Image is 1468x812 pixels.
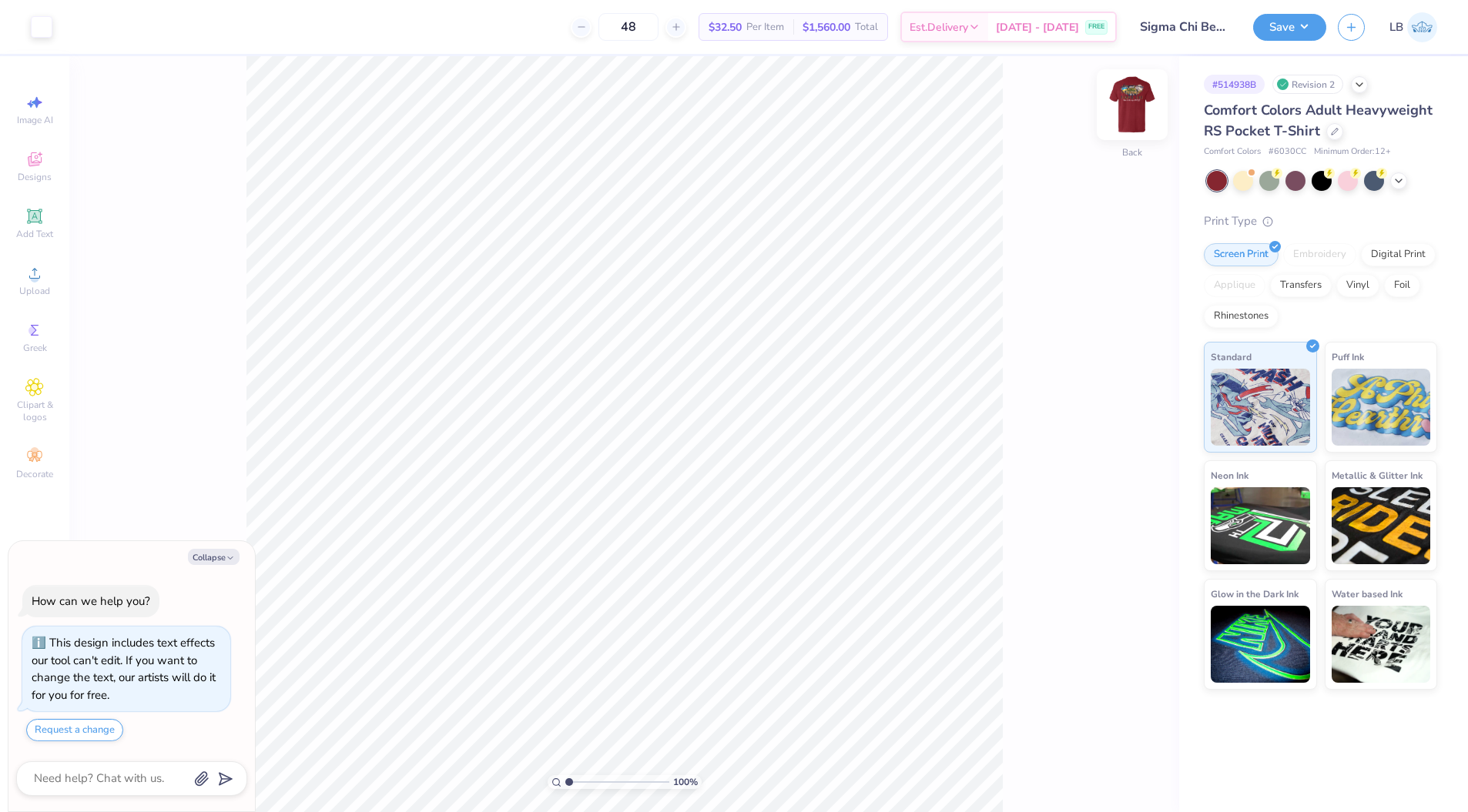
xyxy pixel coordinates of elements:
[1332,487,1431,564] img: Metallic & Glitter Ink
[1122,145,1142,159] div: Back
[1332,369,1431,446] img: Puff Ink
[1269,145,1306,159] span: # 6030CC
[746,19,784,35] span: Per Item
[1211,487,1310,564] img: Neon Ink
[1384,274,1420,297] div: Foil
[996,19,1079,35] span: [DATE] - [DATE]
[23,342,47,354] span: Greek
[1332,349,1364,365] span: Puff Ink
[1211,369,1310,446] img: Standard
[1204,101,1433,140] span: Comfort Colors Adult Heavyweight RS Pocket T-Shirt
[1204,274,1265,297] div: Applique
[1332,467,1423,483] span: Metallic & Glitter Ink
[32,593,150,609] div: How can we help you?
[1211,586,1299,602] span: Glow in the Dark Ink
[1101,74,1163,135] img: Back
[1128,12,1242,42] input: Untitled Design
[910,19,968,35] span: Est. Delivery
[17,114,53,126] span: Image AI
[1253,14,1326,41] button: Save
[1332,606,1431,683] img: Water based Ink
[1283,243,1356,266] div: Embroidery
[673,775,698,789] span: 100 %
[26,719,123,741] button: Request a change
[1314,145,1391,159] span: Minimum Order: 12 +
[1211,467,1248,483] span: Neon Ink
[598,13,659,41] input: – –
[803,19,850,35] span: $1,560.00
[1204,145,1261,159] span: Comfort Colors
[1211,349,1252,365] span: Standard
[1211,606,1310,683] img: Glow in the Dark Ink
[1361,243,1436,266] div: Digital Print
[1204,305,1279,328] div: Rhinestones
[1204,243,1279,266] div: Screen Print
[1389,12,1437,42] a: LB
[1270,274,1332,297] div: Transfers
[1407,12,1437,42] img: Laken Brown
[1204,75,1265,94] div: # 514938B
[855,19,878,35] span: Total
[16,468,53,480] span: Decorate
[1336,274,1379,297] div: Vinyl
[18,171,52,183] span: Designs
[19,285,50,297] span: Upload
[1272,75,1343,94] div: Revision 2
[16,228,53,240] span: Add Text
[188,549,240,565] button: Collapse
[1389,18,1403,36] span: LB
[1204,212,1437,230] div: Print Type
[1332,586,1403,602] span: Water based Ink
[709,19,742,35] span: $32.50
[8,399,62,423] span: Clipart & logos
[1088,22,1104,32] span: FREE
[32,635,216,703] div: This design includes text effects our tool can't edit. If you want to change the text, our artist...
